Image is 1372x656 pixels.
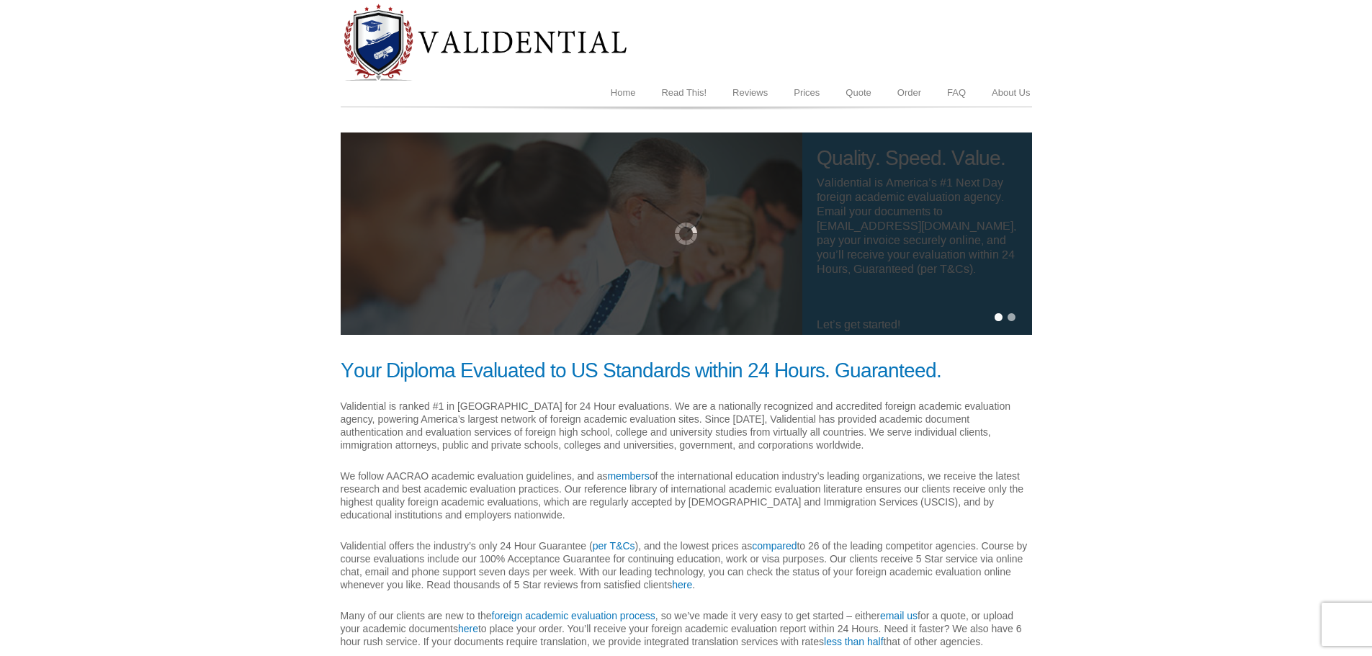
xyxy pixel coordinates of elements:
[672,579,692,590] a: here
[341,132,802,335] img: Validential
[979,79,1043,107] a: About Us
[458,623,478,634] a: here
[341,359,1032,382] h1: Your Diploma Evaluated to US Standards within 24 Hours. Guaranteed.
[817,312,1018,332] h4: Let’s get started!
[598,79,649,107] a: Home
[817,147,1018,170] h1: Quality. Speed. Value.
[752,540,797,552] a: compared
[817,170,1018,277] h4: Validential is America’s #1 Next Day foreign academic evaluation agency. Email your documents to ...
[607,470,649,482] a: members
[884,79,934,107] a: Order
[719,79,781,107] a: Reviews
[341,609,1032,648] p: Many of our clients are new to the , so we’ve made it very easy to get started – either for a quo...
[781,79,833,107] a: Prices
[341,539,1032,591] p: Validential offers the industry’s only 24 Hour Guarantee ( ), and the lowest prices as to 26 of t...
[1008,313,1018,323] a: 2
[824,636,884,647] a: less than half
[648,79,719,107] a: Read This!
[341,469,1032,521] p: We follow AACRAO academic evaluation guidelines, and as of the international education industry’s...
[995,313,1005,323] a: 1
[934,79,979,107] a: FAQ
[341,400,1032,451] p: Validential is ranked #1 in [GEOGRAPHIC_DATA] for 24 Hour evaluations. We are a nationally recogn...
[880,610,918,621] a: email us
[492,610,655,621] a: foreign academic evaluation process
[833,79,884,107] a: Quote
[593,540,635,552] a: per T&Cs
[341,3,629,82] img: Diploma Evaluation Service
